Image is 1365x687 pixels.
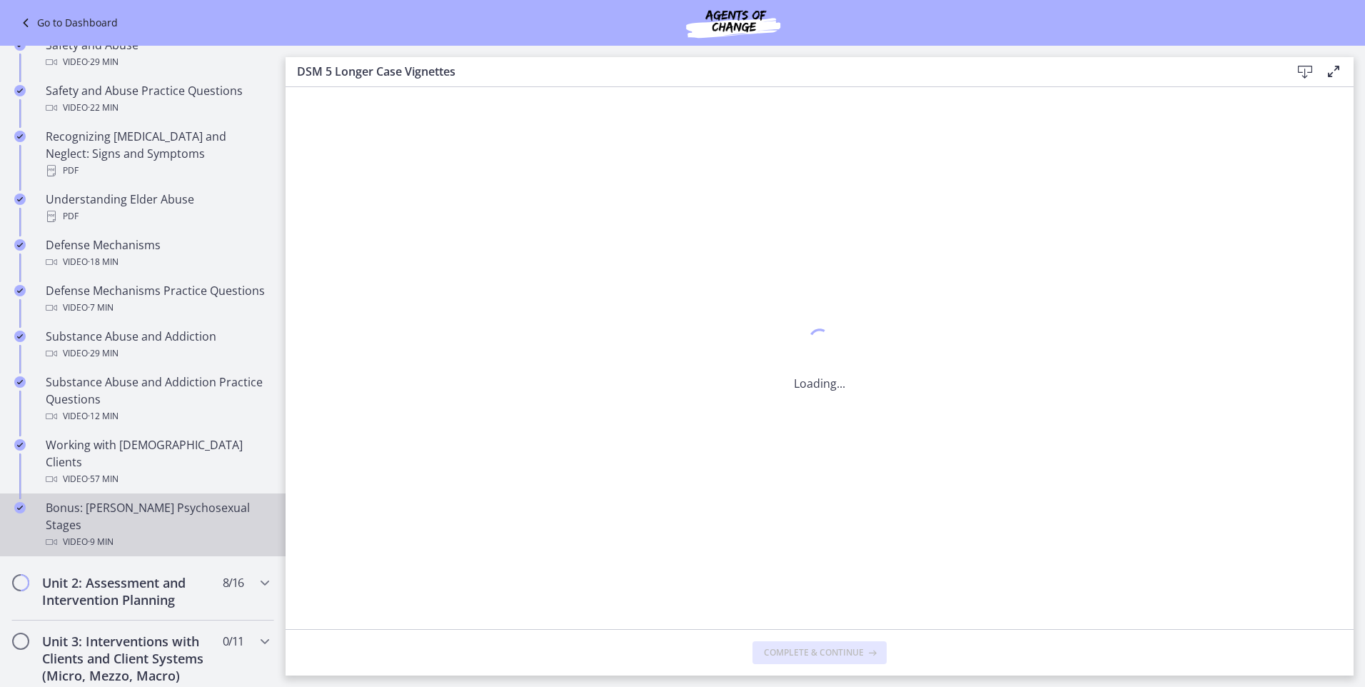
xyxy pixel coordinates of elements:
div: Bonus: [PERSON_NAME] Psychosexual Stages [46,499,268,551]
span: · 22 min [88,99,119,116]
div: Video [46,299,268,316]
h2: Unit 2: Assessment and Intervention Planning [42,574,216,608]
i: Completed [14,376,26,388]
div: Video [46,99,268,116]
span: 0 / 11 [223,633,243,650]
div: Working with [DEMOGRAPHIC_DATA] Clients [46,436,268,488]
span: · 9 min [88,533,114,551]
i: Completed [14,239,26,251]
div: Defense Mechanisms Practice Questions [46,282,268,316]
a: Go to Dashboard [17,14,118,31]
div: Video [46,54,268,71]
div: Video [46,254,268,271]
i: Completed [14,331,26,342]
i: Completed [14,285,26,296]
i: Completed [14,439,26,451]
span: 8 / 16 [223,574,243,591]
span: Complete & continue [764,647,864,658]
span: · 12 min [88,408,119,425]
div: PDF [46,208,268,225]
div: Substance Abuse and Addiction Practice Questions [46,373,268,425]
i: Completed [14,131,26,142]
p: Loading... [794,375,845,392]
span: · 57 min [88,471,119,488]
div: Video [46,345,268,362]
div: Video [46,471,268,488]
h2: Unit 3: Interventions with Clients and Client Systems (Micro, Mezzo, Macro) [42,633,216,684]
span: · 7 min [88,299,114,316]
div: 1 [794,325,845,358]
span: · 29 min [88,345,119,362]
div: Video [46,533,268,551]
div: Recognizing [MEDICAL_DATA] and Neglect: Signs and Symptoms [46,128,268,179]
img: Agents of Change Social Work Test Prep [648,6,819,40]
h3: DSM 5 Longer Case Vignettes [297,63,1268,80]
i: Completed [14,502,26,513]
i: Completed [14,194,26,205]
span: · 29 min [88,54,119,71]
div: Safety and Abuse Practice Questions [46,82,268,116]
div: Defense Mechanisms [46,236,268,271]
button: Complete & continue [752,641,887,664]
div: Video [46,408,268,425]
i: Completed [14,85,26,96]
div: Substance Abuse and Addiction [46,328,268,362]
div: Safety and Abuse [46,36,268,71]
span: · 18 min [88,254,119,271]
div: Understanding Elder Abuse [46,191,268,225]
div: PDF [46,162,268,179]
